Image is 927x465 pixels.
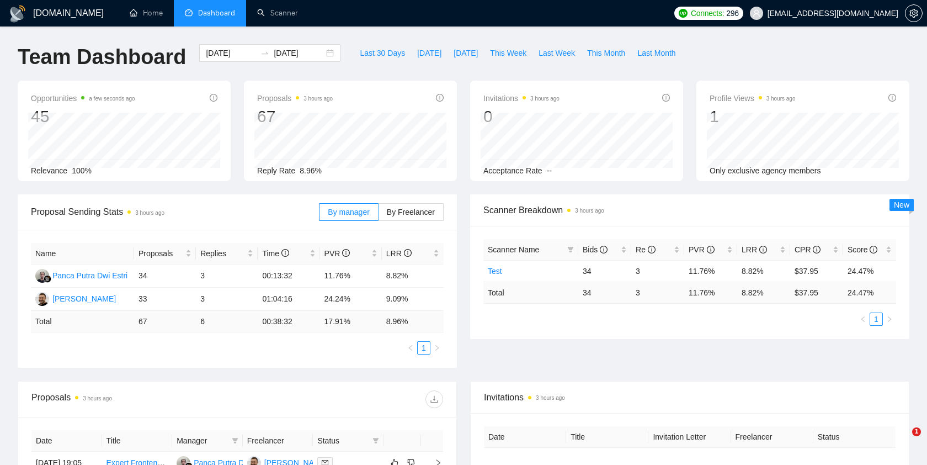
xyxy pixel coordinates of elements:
[710,92,796,105] span: Profile Views
[575,208,604,214] time: 3 hours ago
[31,311,134,332] td: Total
[196,243,258,265] th: Replies
[9,5,26,23] img: logo
[185,9,193,17] span: dashboard
[684,282,737,303] td: 11.76 %
[484,44,532,62] button: This Week
[578,282,631,303] td: 34
[35,292,49,306] img: MK
[662,94,670,102] span: info-circle
[417,47,441,59] span: [DATE]
[35,271,127,279] a: PPPanca Putra Dwi Estri
[870,313,883,326] li: 1
[648,246,656,253] span: info-circle
[382,311,444,332] td: 8.96 %
[198,8,235,18] span: Dashboard
[631,282,684,303] td: 3
[196,288,258,311] td: 3
[726,7,738,19] span: 296
[382,288,444,311] td: 9.09%
[567,246,574,253] span: filter
[731,426,813,448] th: Freelancer
[134,311,196,332] td: 67
[912,427,921,436] span: 1
[407,345,414,351] span: left
[883,313,896,326] button: right
[631,44,681,62] button: Last Month
[317,435,368,447] span: Status
[320,311,382,332] td: 17.91 %
[691,7,724,19] span: Connects:
[196,265,258,288] td: 3
[587,47,625,59] span: This Month
[387,208,435,216] span: By Freelancer
[578,260,631,282] td: 34
[889,427,916,454] iframe: Intercom live chat
[35,269,49,283] img: PP
[484,426,566,448] th: Date
[600,246,608,253] span: info-circle
[89,96,135,102] time: a few seconds ago
[848,245,877,254] span: Score
[483,203,896,217] span: Scanner Breakdown
[539,47,575,59] span: Last Week
[488,245,539,254] span: Scanner Name
[418,342,430,354] a: 1
[737,260,790,282] td: 8.82%
[636,245,656,254] span: Re
[31,106,135,127] div: 45
[905,4,923,22] button: setting
[425,390,443,408] button: download
[52,293,116,305] div: [PERSON_NAME]
[300,166,322,175] span: 8.96%
[257,166,295,175] span: Reply Rate
[404,341,417,355] button: left
[52,270,127,282] div: Panca Putra Dwi Estri
[258,265,319,288] td: 00:13:32
[530,96,560,102] time: 3 hours ago
[637,47,675,59] span: Last Month
[404,249,412,257] span: info-circle
[490,47,526,59] span: This Week
[843,282,896,303] td: 24.47 %
[532,44,581,62] button: Last Week
[200,247,245,260] span: Replies
[232,437,238,444] span: filter
[886,316,893,323] span: right
[360,47,405,59] span: Last 30 Days
[404,341,417,355] li: Previous Page
[689,245,715,254] span: PVR
[870,246,877,253] span: info-circle
[172,430,243,452] th: Manager
[354,44,411,62] button: Last 30 Days
[138,247,183,260] span: Proposals
[488,267,502,276] a: Test
[320,265,382,288] td: 11.76%
[320,288,382,311] td: 24.24%
[303,96,333,102] time: 3 hours ago
[31,390,237,408] div: Proposals
[328,208,369,216] span: By manager
[258,311,319,332] td: 00:38:32
[31,205,319,219] span: Proposal Sending Stats
[483,166,542,175] span: Acceptance Rate
[417,341,430,355] li: 1
[790,282,843,303] td: $ 37.95
[83,395,112,401] time: 3 hours ago
[905,9,922,18] span: setting
[31,243,134,265] th: Name
[260,49,269,57] span: swap-right
[372,437,379,444] span: filter
[565,241,576,258] span: filter
[324,249,350,258] span: PVR
[196,311,258,332] td: 6
[72,166,92,175] span: 100%
[710,106,796,127] div: 1
[547,166,552,175] span: --
[370,432,381,449] span: filter
[742,245,767,254] span: LRR
[134,288,196,311] td: 33
[883,313,896,326] li: Next Page
[860,316,866,323] span: left
[44,275,51,283] img: gigradar-bm.png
